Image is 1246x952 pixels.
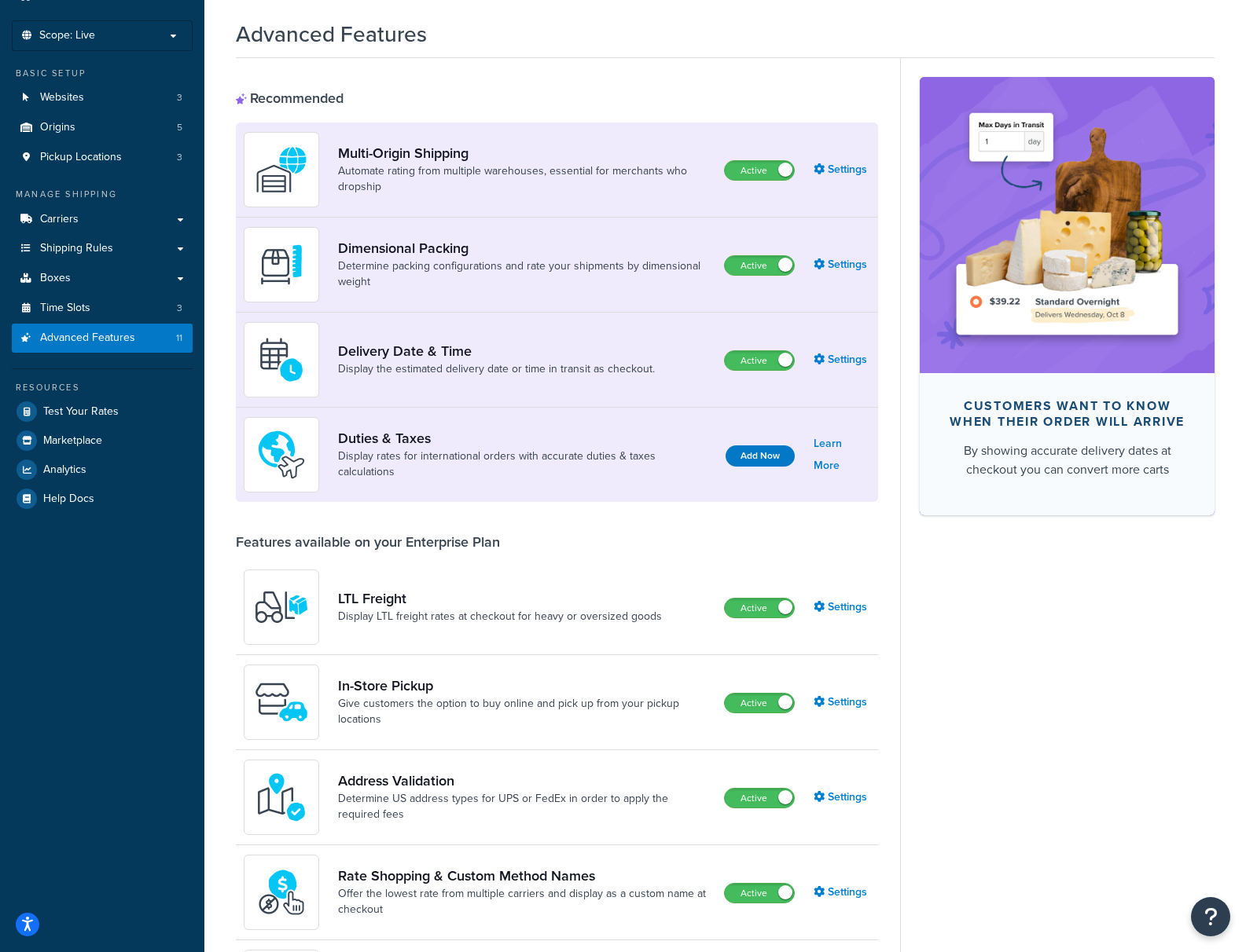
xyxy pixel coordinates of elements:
a: Help Docs [12,485,193,513]
label: Active [725,599,794,617]
span: 3 [177,151,182,164]
span: Carriers [40,213,79,226]
img: wfgcfpwTIucLEAAAAASUVORK5CYII= [254,675,309,730]
label: Active [725,256,794,275]
li: Websites [12,83,193,112]
span: Origins [40,121,75,134]
a: Give customers the option to buy online and pick up from your pickup locations [338,696,711,727]
a: Display LTL freight rates at checkout for heavy or oversized goods [338,609,662,624]
a: Shipping Rules [12,234,193,263]
a: Display rates for international orders with accurate duties & taxes calculations [338,449,713,480]
a: Multi-Origin Shipping [338,145,711,162]
span: 3 [177,91,182,104]
img: icon-duo-feat-rate-shopping-ecdd8bed.png [254,865,309,920]
div: Manage Shipping [12,188,193,201]
span: Scope: Live [39,29,95,42]
a: Settings [814,159,870,181]
a: Origins5 [12,113,193,142]
li: Origins [12,113,193,142]
a: Marketplace [12,427,193,455]
span: Shipping Rules [40,242,113,255]
li: Advanced Features [12,324,193,353]
a: Learn More [814,433,870,477]
li: Time Slots [12,294,193,323]
a: Analytics [12,456,193,484]
a: In-Store Pickup [338,677,711,694]
span: 3 [177,302,182,315]
a: Offer the lowest rate from multiple carriers and display as a custom name at checkout [338,886,711,917]
div: Recommended [236,90,344,107]
label: Active [725,789,794,807]
a: Settings [814,254,870,276]
li: Pickup Locations [12,143,193,172]
span: Advanced Features [40,331,135,345]
a: Settings [814,691,870,713]
label: Active [725,884,794,903]
a: Settings [814,349,870,371]
div: Resources [12,381,193,394]
img: y79ZsPf0fXUFUhFXDzUgf+ktZg5F2+ohG75+v3d2s1D9TjoU8PiyCIluIjV41seZevKCRuEjTPPOKHJsQcmKCXGdfprl3L4q7... [254,580,309,635]
button: Add Now [726,445,795,467]
img: gfkeb5ejjkALwAAAABJRU5ErkJggg== [254,332,309,387]
a: Carriers [12,205,193,234]
img: DTVBYsAAAAAASUVORK5CYII= [254,237,309,292]
a: LTL Freight [338,590,662,607]
a: Settings [814,786,870,808]
a: Websites3 [12,83,193,112]
span: Websites [40,91,84,104]
button: Open Resource Center [1191,897,1230,936]
a: Rate Shopping & Custom Method Names [338,867,711,884]
a: Settings [814,881,870,903]
span: 11 [176,331,182,345]
span: 5 [177,121,182,134]
span: Time Slots [40,302,90,315]
a: Boxes [12,264,193,293]
a: Test Your Rates [12,397,193,426]
h1: Advanced Features [236,19,427,49]
img: WatD5o0RtDAAAAAElFTkSuQmCC [254,142,309,197]
div: Basic Setup [12,67,193,80]
a: Dimensional Packing [338,240,711,257]
div: Customers want to know when their order will arrive [945,398,1189,430]
a: Determine US address types for UPS or FedEx in order to apply the required fees [338,791,711,822]
div: By showing accurate delivery dates at checkout you can convert more carts [945,441,1189,479]
span: Analytics [43,463,86,477]
img: icon-duo-feat-landed-cost-7136b061.png [254,427,309,482]
a: Advanced Features11 [12,324,193,353]
span: Help Docs [43,492,94,506]
span: Marketplace [43,434,102,448]
a: Automate rating from multiple warehouses, essential for merchants who dropship [338,163,711,195]
a: Delivery Date & Time [338,342,655,360]
a: Address Validation [338,772,711,789]
label: Active [725,694,794,712]
a: Pickup Locations3 [12,143,193,172]
label: Active [725,161,794,180]
span: Boxes [40,272,71,285]
div: Features available on your Enterprise Plan [236,533,500,551]
span: Test Your Rates [43,405,119,419]
img: kIG8fy0lQAAAABJRU5ErkJggg== [254,770,309,825]
label: Active [725,351,794,370]
a: Time Slots3 [12,294,193,323]
a: Determine packing configurations and rate your shipments by dimensional weight [338,258,711,290]
a: Duties & Taxes [338,430,713,447]
a: Display the estimated delivery date or time in transit as checkout. [338,361,655,377]
img: feature-image-ddt-36eae7f7280da8017bfb280eaccd9c446f90b1fe08728e4019434db127062ab4.png [943,101,1191,349]
span: Pickup Locations [40,151,122,164]
a: Settings [814,596,870,618]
